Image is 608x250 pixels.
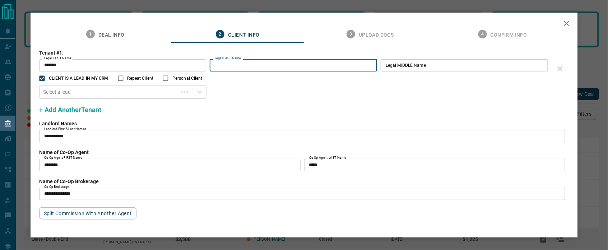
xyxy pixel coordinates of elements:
[39,149,569,155] h3: Name of Co-Op Agent
[89,32,92,37] text: 1
[44,185,69,189] label: Co Op Brokerage
[39,50,552,56] h3: Tenant #1:
[215,56,241,61] label: Legal LAST Name
[49,75,108,82] span: CLIENT IS A LEAD IN MY CRM
[39,207,136,219] button: Split Commission With Another Agent
[98,32,125,38] span: Deal Info
[219,32,222,37] text: 2
[39,179,569,184] h3: Name of Co-Op Brokerage
[228,32,259,38] span: Client Info
[172,75,203,82] span: Personal Client
[44,127,86,131] label: Landlord First & Last Names
[44,56,71,61] label: Legal FIRST Name
[127,75,153,82] span: Repeat Client
[43,237,73,250] button: Previous
[44,156,82,160] label: Co Op Agent FIRST Name
[39,121,569,126] h3: Landlord Names
[39,106,101,114] span: + Add AnotherTenant
[309,156,346,160] label: Co Op Agent LAST Name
